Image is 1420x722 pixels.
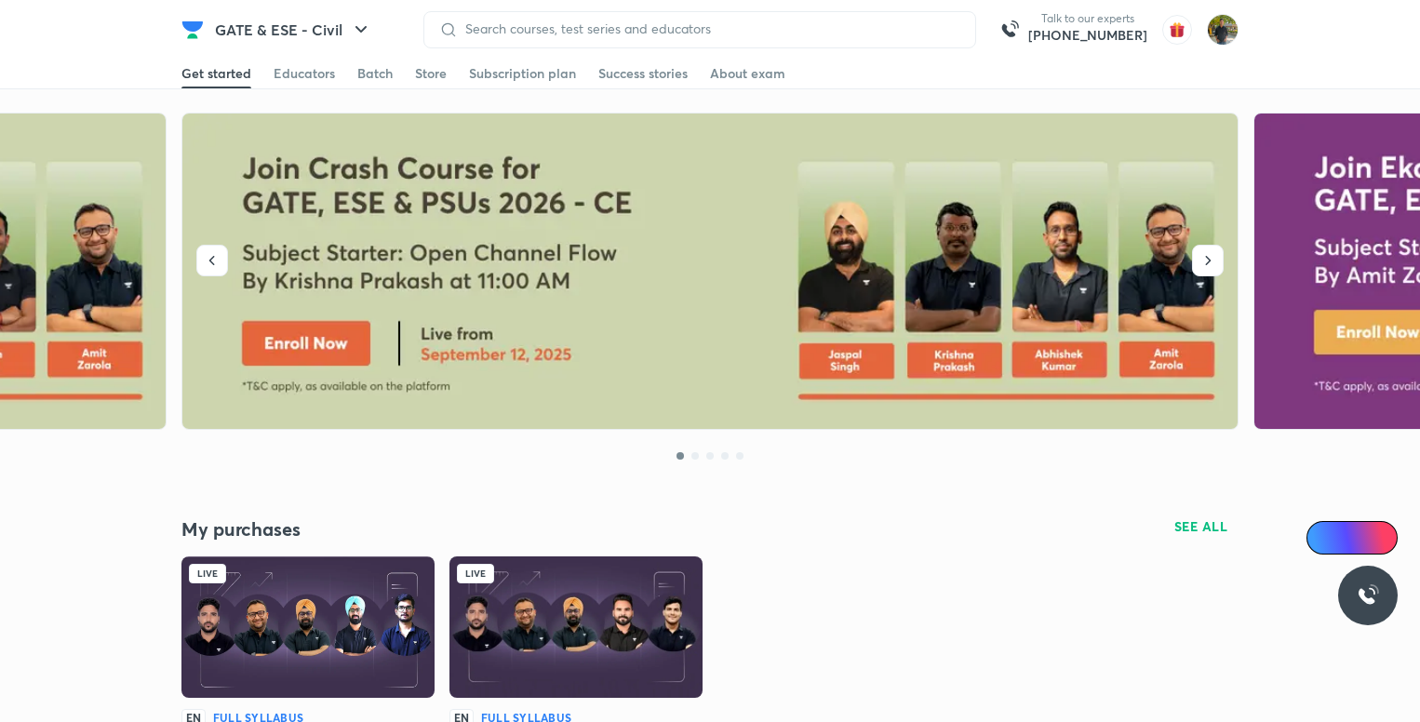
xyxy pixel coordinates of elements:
div: Store [415,64,447,83]
a: About exam [710,59,785,88]
input: Search courses, test series and educators [458,21,960,36]
img: call-us [991,11,1028,48]
p: Talk to our experts [1028,11,1147,26]
div: Success stories [598,64,688,83]
a: Ai Doubts [1306,521,1398,555]
img: Batch Thumbnail [449,556,703,698]
a: Get started [181,59,251,88]
div: Live [457,564,494,583]
h4: My purchases [181,517,710,541]
div: Subscription plan [469,64,576,83]
img: avatar [1162,15,1192,45]
div: Educators [274,64,335,83]
span: Ai Doubts [1337,530,1387,545]
img: Icon [1318,530,1333,545]
img: Batch Thumbnail [181,556,435,698]
div: Get started [181,64,251,83]
button: GATE & ESE - Civil [204,11,383,48]
button: SEE ALL [1163,512,1239,541]
img: Company Logo [181,19,204,41]
img: ttu [1357,584,1379,607]
a: [PHONE_NUMBER] [1028,26,1147,45]
div: Live [189,564,226,583]
a: Success stories [598,59,688,88]
div: Batch [357,64,393,83]
img: shubham rawat [1207,14,1239,46]
span: SEE ALL [1174,520,1228,533]
div: About exam [710,64,785,83]
a: Subscription plan [469,59,576,88]
a: Store [415,59,447,88]
a: Batch [357,59,393,88]
a: Educators [274,59,335,88]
